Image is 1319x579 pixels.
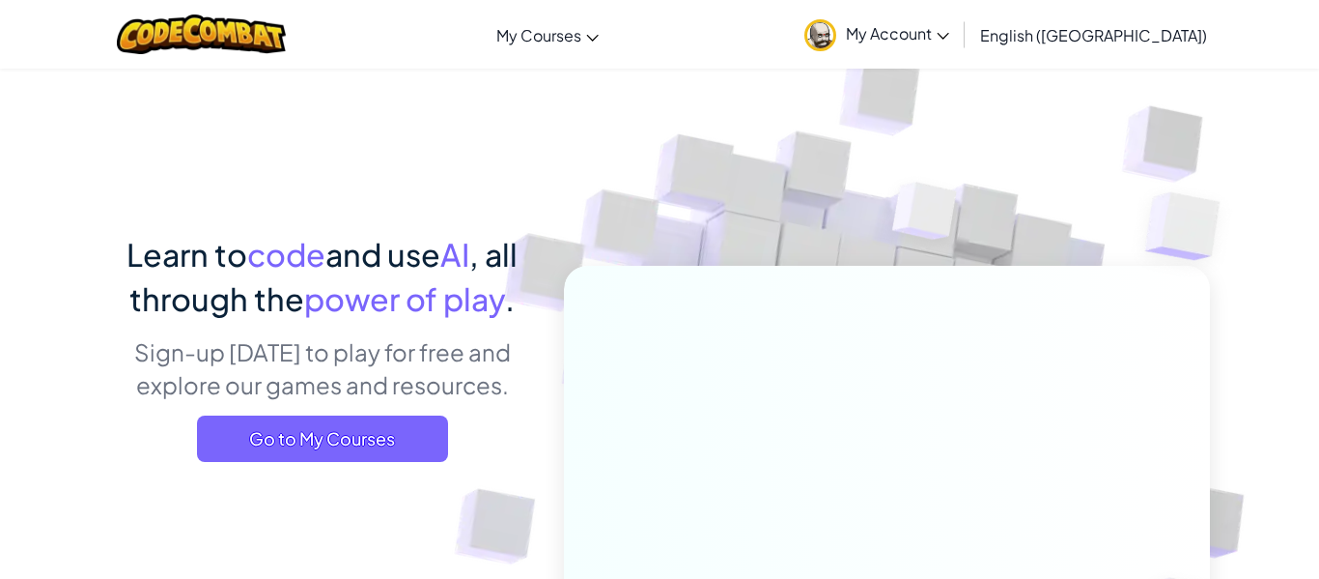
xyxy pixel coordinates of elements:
[980,25,1207,45] span: English ([GEOGRAPHIC_DATA])
[304,279,505,318] span: power of play
[1107,145,1274,308] img: Overlap cubes
[247,235,325,274] span: code
[487,9,608,61] a: My Courses
[117,14,286,54] img: CodeCombat logo
[109,335,535,401] p: Sign-up [DATE] to play for free and explore our games and resources.
[496,25,581,45] span: My Courses
[970,9,1217,61] a: English ([GEOGRAPHIC_DATA])
[846,23,949,43] span: My Account
[440,235,469,274] span: AI
[804,19,836,51] img: avatar
[197,416,448,462] a: Go to My Courses
[505,279,515,318] span: .
[856,144,996,288] img: Overlap cubes
[325,235,440,274] span: and use
[126,235,247,274] span: Learn to
[795,4,959,65] a: My Account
